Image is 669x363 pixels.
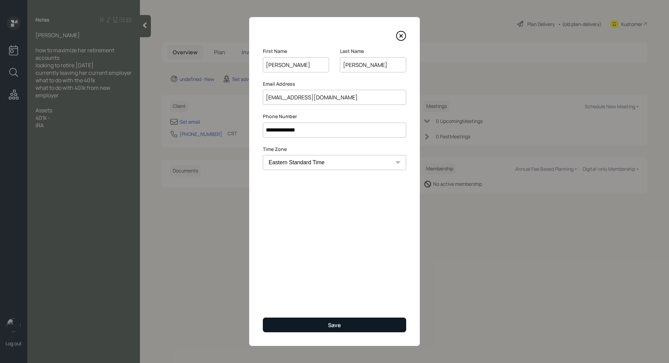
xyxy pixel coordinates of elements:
label: First Name [263,48,329,55]
label: Time Zone [263,146,406,153]
div: Save [328,321,341,329]
button: Save [263,318,406,332]
label: Email Address [263,81,406,87]
label: Phone Number [263,113,406,120]
label: Last Name [340,48,406,55]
